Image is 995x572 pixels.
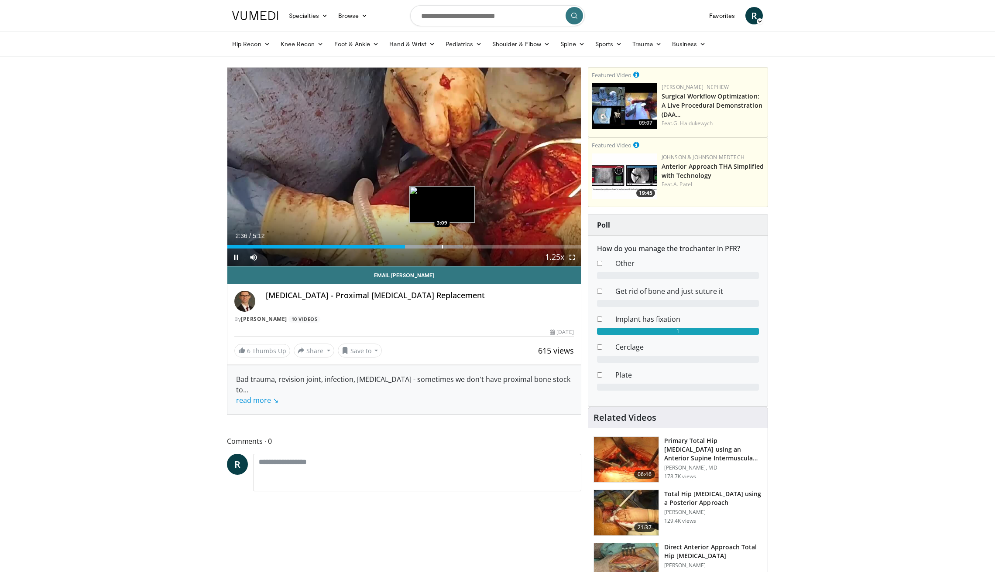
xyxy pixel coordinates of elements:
[636,119,655,127] span: 09:07
[234,344,290,357] a: 6 Thumbs Up
[546,249,563,266] button: Playback Rate
[664,464,762,471] p: [PERSON_NAME], MD
[338,344,382,357] button: Save to
[555,35,590,53] a: Spine
[664,562,762,569] p: [PERSON_NAME]
[563,249,581,266] button: Fullscreen
[284,7,333,24] a: Specialties
[440,35,487,53] a: Pediatrics
[227,35,275,53] a: Hip Recon
[609,342,765,352] dd: Cerclage
[329,35,384,53] a: Foot & Ankle
[609,314,765,324] dd: Implant has fixation
[597,245,759,253] h6: How do you manage the trochanter in PFR?
[227,249,245,266] button: Pause
[662,119,764,127] div: Feat.
[627,35,667,53] a: Trauma
[662,153,745,161] a: Johnson & Johnson MedTech
[235,232,247,239] span: 2:36
[673,180,692,188] a: A. Patel
[275,35,329,53] a: Knee Recon
[234,315,574,323] div: By
[592,83,657,129] a: 09:07
[227,454,248,475] a: R
[673,119,713,127] a: G. Haidukewych
[662,162,764,180] a: Anterior Approach THA Simplified with Technology
[664,543,762,560] h3: Direct Anterior Approach Total Hip [MEDICAL_DATA]
[253,232,264,239] span: 5:12
[410,5,585,26] input: Search topics, interventions
[664,518,696,524] p: 129.4K views
[333,7,373,24] a: Browse
[294,344,334,357] button: Share
[597,220,610,230] strong: Poll
[236,374,572,405] div: Bad trauma, revision joint, infection, [MEDICAL_DATA] - sometimes we don't have proximal bone sto...
[288,316,320,323] a: 10 Videos
[594,437,659,482] img: 263423_3.png.150x105_q85_crop-smart_upscale.jpg
[594,436,762,483] a: 06:46 Primary Total Hip [MEDICAL_DATA] using an Anterior Supine Intermuscula… [PERSON_NAME], MD 1...
[241,315,287,323] a: [PERSON_NAME]
[664,490,762,507] h3: Total Hip [MEDICAL_DATA] using a Posterior Approach
[664,436,762,463] h3: Primary Total Hip [MEDICAL_DATA] using an Anterior Supine Intermuscula…
[662,180,764,188] div: Feat.
[592,153,657,199] a: 19:45
[409,186,475,223] img: image.jpeg
[609,258,765,269] dd: Other
[592,83,657,129] img: bcfc90b5-8c69-4b20-afee-af4c0acaf118.150x105_q85_crop-smart_upscale.jpg
[667,35,711,53] a: Business
[236,395,278,405] a: read more ↘
[227,245,581,249] div: Progress Bar
[550,328,573,336] div: [DATE]
[662,92,762,119] a: Surgical Workflow Optimization: A Live Procedural Demonstration (DAA…
[704,7,740,24] a: Favorites
[594,412,656,423] h4: Related Videos
[247,347,250,355] span: 6
[594,490,762,536] a: 21:37 Total Hip [MEDICAL_DATA] using a Posterior Approach [PERSON_NAME] 129.4K views
[597,328,759,335] div: 1
[227,68,581,266] video-js: Video Player
[662,83,729,91] a: [PERSON_NAME]+Nephew
[266,291,574,300] h4: [MEDICAL_DATA] - Proximal [MEDICAL_DATA] Replacement
[664,473,696,480] p: 178.7K views
[227,266,581,284] a: Email [PERSON_NAME]
[384,35,440,53] a: Hand & Wrist
[538,345,574,356] span: 615 views
[592,71,631,79] small: Featured Video
[234,291,255,312] img: Avatar
[249,232,251,239] span: /
[592,141,631,149] small: Featured Video
[634,523,655,532] span: 21:37
[232,11,278,20] img: VuMedi Logo
[487,35,555,53] a: Shoulder & Elbow
[745,7,763,24] a: R
[245,249,262,266] button: Mute
[636,189,655,197] span: 19:45
[590,35,628,53] a: Sports
[609,370,765,380] dd: Plate
[664,509,762,516] p: [PERSON_NAME]
[609,286,765,296] dd: Get rid of bone and just suture it
[592,153,657,199] img: 06bb1c17-1231-4454-8f12-6191b0b3b81a.150x105_q85_crop-smart_upscale.jpg
[227,436,581,447] span: Comments 0
[594,490,659,535] img: 286987_0000_1.png.150x105_q85_crop-smart_upscale.jpg
[634,470,655,479] span: 06:46
[236,385,278,405] span: ...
